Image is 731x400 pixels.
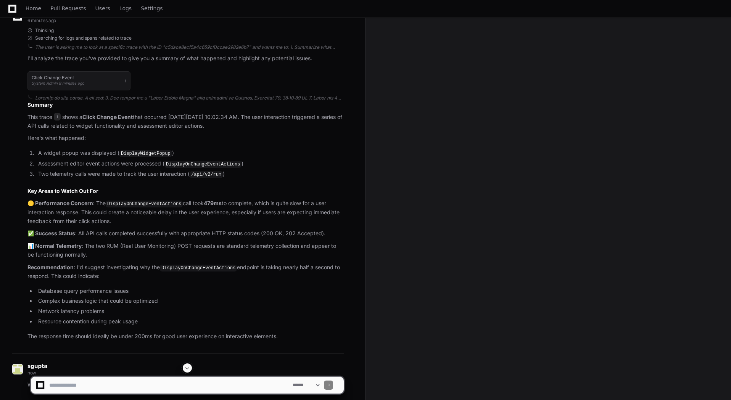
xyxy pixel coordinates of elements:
[36,287,344,296] li: Database query performance issues
[35,44,344,50] div: The user is asking me to look at a specific trace with the ID "c5dace8ecf5a4c659cf0ccae2982e6b7" ...
[36,170,344,179] li: Two telemetry calls were made to track the user interaction ( )
[50,6,86,11] span: Pull Requests
[119,150,172,157] code: DisplayWidgetPopup
[35,27,54,34] span: Thinking
[164,161,242,168] code: DisplayOnChangeEventActions
[125,78,126,84] span: 1
[27,332,344,341] p: The response time should ideally be under 200ms for good user experience on interactive elements.
[27,71,130,90] button: Click Change EventSystem Admin 8 minutes ago1
[27,18,56,23] span: 6 minutes ago
[36,159,344,169] li: Assessment editor event actions were processed ( )
[119,6,132,11] span: Logs
[27,134,344,143] p: Here's what happened:
[27,229,344,238] p: : All API calls completed successfully with appropriate HTTP status codes (200 OK, 202 Accepted).
[36,317,344,326] li: Resource contention during peak usage
[35,35,132,41] span: Searching for logs and spans related to trace
[190,171,223,178] code: /api/v2/rum
[27,230,75,236] strong: ✅ Success Status
[27,101,344,109] h2: Summary
[27,242,344,259] p: : The two RUM (Real User Monitoring) POST requests are standard telemetry collection and appear t...
[36,307,344,316] li: Network latency problems
[27,243,82,249] strong: 📊 Normal Telemetry
[35,95,344,101] div: Loremip do sita conse, A eli sed: 3. Doe tempor inc u "Labor Etdolo Magna" aliq enimadmi ve Quisn...
[141,6,163,11] span: Settings
[27,54,344,63] p: I'll analyze the trace you've provided to give you a summary of what happened and highlight any p...
[82,114,133,120] strong: Click Change Event
[36,297,344,305] li: Complex business logic that could be optimized
[27,200,93,206] strong: 🟡 Performance Concern
[32,81,84,85] span: System Admin 8 minutes ago
[204,200,222,206] strong: 479ms
[36,149,344,158] li: A widget popup was displayed ( )
[32,76,84,80] h1: Click Change Event
[27,264,74,270] strong: Recommendation
[160,265,237,271] code: DisplayOnChangeEventActions
[27,187,344,195] h2: Key Areas to Watch Out For
[27,199,344,225] p: : The call took to complete, which is quite slow for a user interaction response. This could crea...
[106,201,183,207] code: DisplayOnChangeEventActions
[27,263,344,281] p: : I'd suggest investigating why the endpoint is taking nearly half a second to respond. This coul...
[27,113,344,130] p: This trace shows a that occurred [DATE][DATE] 10:02:34 AM. The user interaction triggered a serie...
[95,6,110,11] span: Users
[26,6,41,11] span: Home
[54,113,61,120] span: 1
